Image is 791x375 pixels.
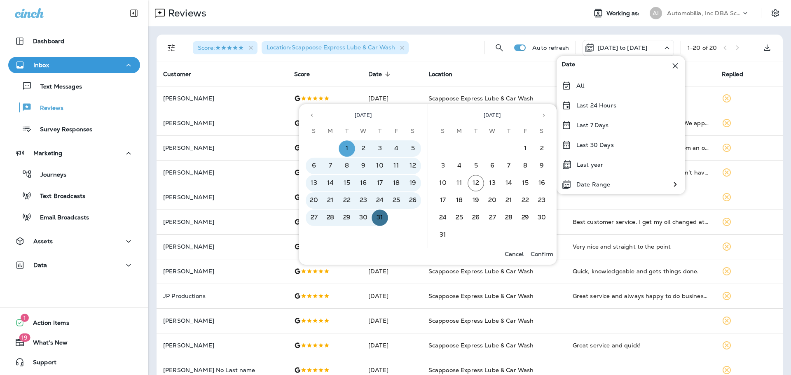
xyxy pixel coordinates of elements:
[532,44,569,51] p: Auto refresh
[163,70,202,78] span: Customer
[33,262,47,268] p: Data
[307,123,321,140] span: Sunday
[8,257,140,273] button: Data
[491,40,508,56] button: Search Reviews
[388,140,405,157] button: 4
[368,71,382,78] span: Date
[428,366,534,374] span: Scappoose Express Lube & Car Wash
[405,140,421,157] button: 5
[388,175,405,191] button: 18
[452,123,467,140] span: Monday
[355,140,372,157] button: 2
[505,251,524,257] p: Cancel
[372,123,387,140] span: Thursday
[576,181,610,188] p: Date Range
[468,175,484,191] button: 12
[32,193,85,200] p: Text Broadcasts
[21,314,29,322] span: 1
[484,175,501,191] button: 13
[722,70,754,78] span: Replied
[435,192,451,209] button: 17
[531,251,553,257] p: Confirm
[451,175,468,191] button: 11
[322,192,339,209] button: 21
[8,120,140,137] button: Survey Responses
[33,150,62,156] p: Marketing
[468,158,484,174] button: 5
[484,112,501,119] span: [DATE]
[25,319,69,329] span: Action Items
[122,5,145,21] button: Collapse Sidebar
[534,175,550,191] button: 16
[322,210,339,226] button: 28
[306,210,322,226] button: 27
[165,7,206,19] p: Reviews
[355,175,372,191] button: 16
[534,123,549,140] span: Saturday
[576,142,614,148] p: Last 30 Days
[323,123,338,140] span: Monday
[468,210,484,226] button: 26
[468,123,483,140] span: Tuesday
[306,109,318,121] button: Previous month
[501,175,517,191] button: 14
[372,158,388,174] button: 10
[650,7,662,19] div: AI
[598,44,647,51] p: [DATE] to [DATE]
[339,140,355,157] button: 1
[32,171,66,179] p: Journeys
[573,341,709,349] div: Great service and quick!
[339,123,354,140] span: Tuesday
[688,44,717,51] div: 1 - 20 of 20
[517,140,534,157] button: 1
[8,187,140,204] button: Text Broadcasts
[562,61,576,71] span: Date
[163,367,281,373] p: [PERSON_NAME] No Last name
[339,210,355,226] button: 29
[193,41,257,54] div: Score:5 Stars
[33,62,49,68] p: Inbox
[339,192,355,209] button: 22
[451,192,468,209] button: 18
[355,112,372,119] span: [DATE]
[667,10,741,16] p: Automobilia, Inc DBA Scappoose/Springfield Express Lube
[428,292,534,300] span: Scappoose Express Lube & Car Wash
[372,175,388,191] button: 17
[428,317,534,324] span: Scappoose Express Lube & Car Wash
[527,248,557,260] button: Confirm
[163,71,191,78] span: Customer
[468,192,484,209] button: 19
[606,10,641,17] span: Working as:
[163,194,281,200] p: [PERSON_NAME]
[372,210,388,226] button: 31
[451,210,468,226] button: 25
[759,40,775,56] button: Export as CSV
[262,41,409,54] div: Location:Scappoose Express Lube & Car Wash
[362,259,422,284] td: [DATE]
[577,161,603,168] p: Last year
[435,123,450,140] span: Sunday
[389,123,404,140] span: Friday
[8,334,140,351] button: 19What's New
[294,71,310,78] span: Score
[163,219,281,225] p: [PERSON_NAME]
[32,214,89,222] p: Email Broadcasts
[573,242,709,251] div: Very nice and straight to the point
[428,70,463,78] span: Location
[428,268,534,275] span: Scappoose Express Lube & Car Wash
[768,6,783,21] button: Settings
[25,339,68,349] span: What's New
[388,158,405,174] button: 11
[163,120,281,126] p: [PERSON_NAME]
[405,175,421,191] button: 19
[306,192,322,209] button: 20
[8,165,140,183] button: Journeys
[32,105,63,112] p: Reviews
[163,144,281,151] p: [PERSON_NAME]
[33,238,53,245] p: Assets
[362,284,422,308] td: [DATE]
[355,210,372,226] button: 30
[576,122,609,128] p: Last 7 Days
[33,38,64,44] p: Dashboard
[501,123,516,140] span: Thursday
